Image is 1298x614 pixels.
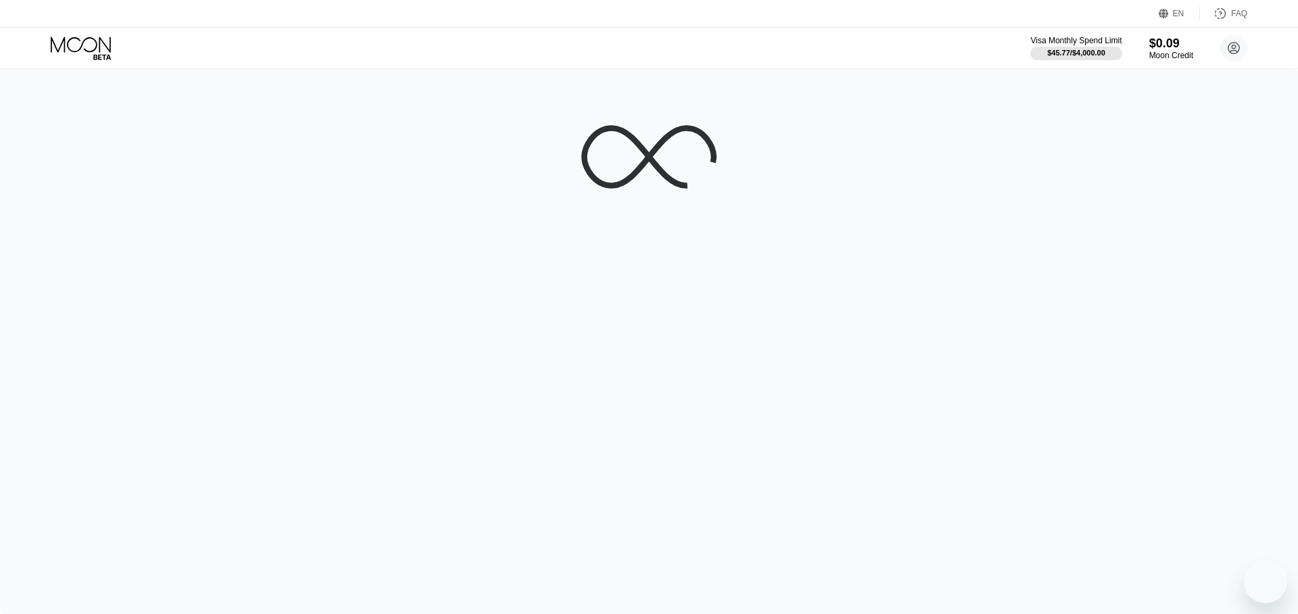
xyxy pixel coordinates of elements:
div: Moon Credit [1149,51,1193,60]
div: Visa Monthly Spend Limit$45.77/$4,000.00 [1030,36,1122,60]
div: $45.77 / $4,000.00 [1047,49,1105,57]
div: EN [1159,7,1200,20]
div: $0.09 [1149,37,1193,51]
div: Visa Monthly Spend Limit [1030,36,1122,45]
iframe: Button to launch messaging window [1244,560,1287,603]
div: FAQ [1231,9,1247,18]
div: $0.09Moon Credit [1149,37,1193,60]
div: EN [1173,9,1184,18]
div: FAQ [1200,7,1247,20]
